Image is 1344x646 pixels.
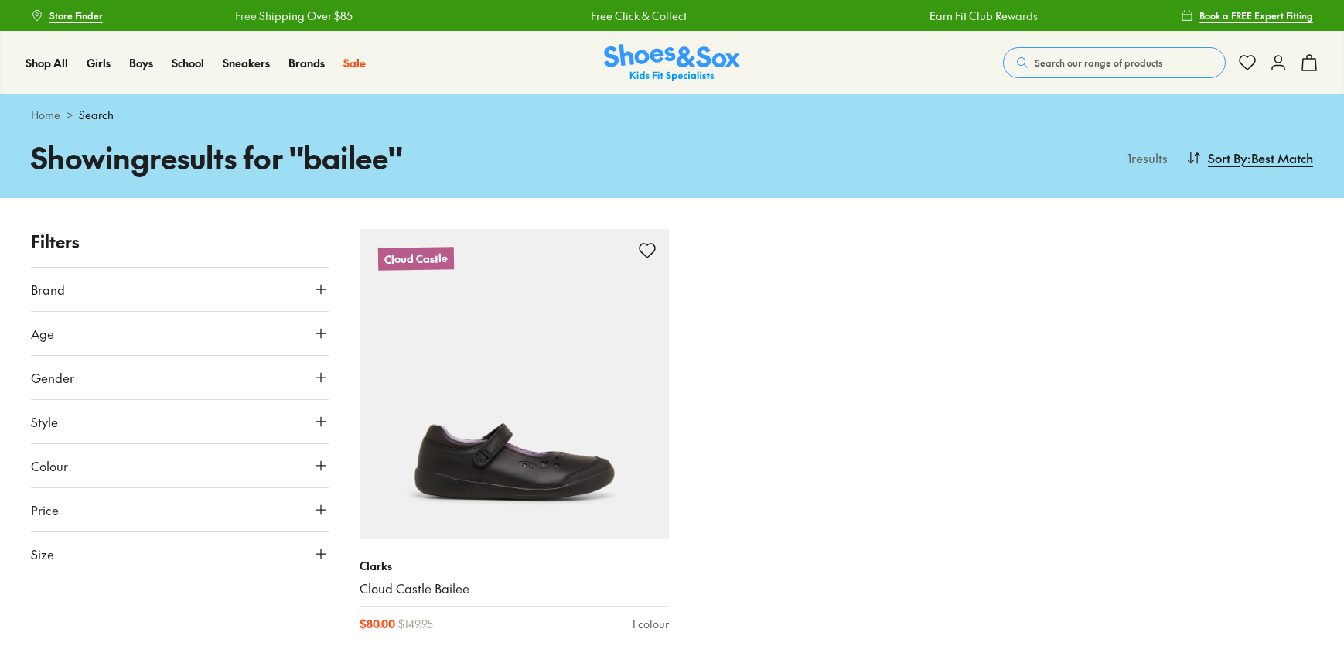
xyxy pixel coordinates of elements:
button: Sort By:Best Match [1186,141,1313,175]
span: Style [31,412,58,431]
span: $ 80.00 [360,616,395,632]
a: School [172,55,204,71]
button: Brand [31,268,329,311]
a: Cloud Castle Bailee [360,580,670,597]
span: Size [31,545,54,563]
button: Colour [31,444,329,487]
a: Sale [343,55,366,71]
a: Store Finder [31,2,103,29]
span: Gender [31,368,74,387]
button: Style [31,400,329,443]
a: Shoes & Sox [604,44,740,82]
button: Search our range of products [1003,47,1226,78]
span: Price [31,501,59,519]
a: Brands [288,55,325,71]
button: Size [31,532,329,576]
span: $ 149.95 [398,616,433,632]
a: Book a FREE Expert Fitting [1181,2,1313,29]
span: Search [79,107,114,123]
a: Shop All [26,55,68,71]
button: Gender [31,356,329,399]
a: Sneakers [223,55,270,71]
span: : Best Match [1247,149,1313,167]
h1: Showing results for " bailee " [31,135,672,179]
div: 1 colour [632,616,669,632]
a: Earn Fit Club Rewards [928,8,1036,24]
span: Store Finder [49,9,103,22]
button: Price [31,488,329,531]
a: Free Click & Collect [589,8,685,24]
a: Cloud Castle [360,229,670,539]
p: Cloud Castle [377,247,453,271]
p: Clarks [360,558,670,574]
span: Shop All [26,55,68,70]
img: SNS_Logo_Responsive.svg [604,44,740,82]
span: Colour [31,456,68,475]
p: 1 results [1121,149,1168,167]
span: Boys [129,55,153,70]
span: School [172,55,204,70]
div: > [31,107,1313,123]
a: Free Shipping Over $85 [234,8,351,24]
a: Boys [129,55,153,71]
span: Book a FREE Expert Fitting [1199,9,1313,22]
p: Filters [31,229,329,255]
span: Age [31,324,54,343]
button: Age [31,312,329,355]
span: Sort By [1208,149,1247,167]
span: Sale [343,55,366,70]
span: Girls [87,55,111,70]
span: Sneakers [223,55,270,70]
a: Home [31,107,60,123]
a: Girls [87,55,111,71]
span: Search our range of products [1035,56,1162,70]
span: Brands [288,55,325,70]
span: Brand [31,280,65,299]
